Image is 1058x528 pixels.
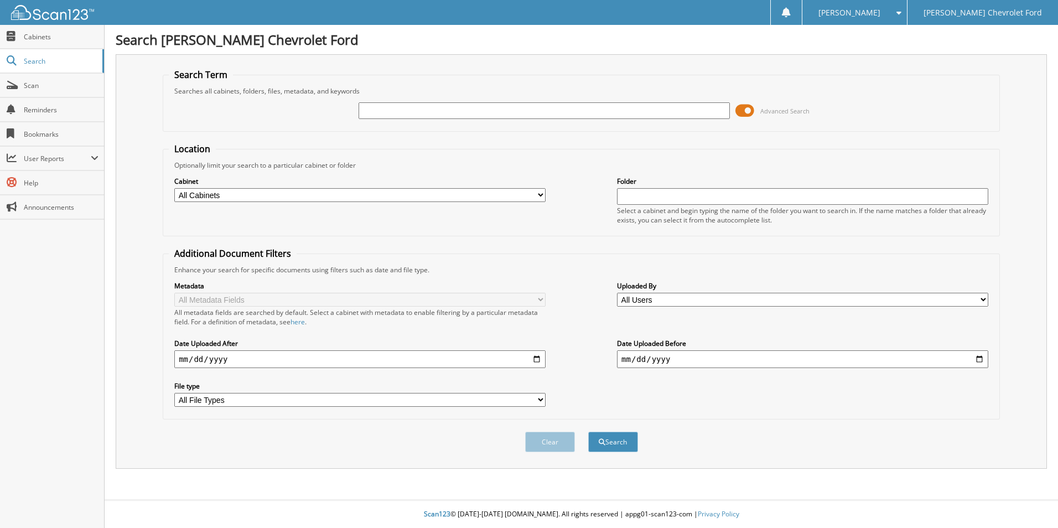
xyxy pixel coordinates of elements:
[174,381,546,391] label: File type
[24,203,98,212] span: Announcements
[698,509,739,519] a: Privacy Policy
[169,69,233,81] legend: Search Term
[169,161,994,170] div: Optionally limit your search to a particular cabinet or folder
[617,281,988,291] label: Uploaded By
[24,154,91,163] span: User Reports
[105,501,1058,528] div: © [DATE]-[DATE] [DOMAIN_NAME]. All rights reserved | appg01-scan123-com |
[11,5,94,20] img: scan123-logo-white.svg
[174,308,546,327] div: All metadata fields are searched by default. Select a cabinet with metadata to enable filtering b...
[116,30,1047,49] h1: Search [PERSON_NAME] Chevrolet Ford
[169,247,297,260] legend: Additional Document Filters
[617,206,988,225] div: Select a cabinet and begin typing the name of the folder you want to search in. If the name match...
[24,81,98,90] span: Scan
[291,317,305,327] a: here
[174,177,546,186] label: Cabinet
[424,509,450,519] span: Scan123
[760,107,810,115] span: Advanced Search
[174,350,546,368] input: start
[24,178,98,188] span: Help
[24,32,98,42] span: Cabinets
[588,432,638,452] button: Search
[24,130,98,139] span: Bookmarks
[24,105,98,115] span: Reminders
[174,281,546,291] label: Metadata
[174,339,546,348] label: Date Uploaded After
[169,143,216,155] legend: Location
[818,9,880,16] span: [PERSON_NAME]
[169,86,994,96] div: Searches all cabinets, folders, files, metadata, and keywords
[924,9,1042,16] span: [PERSON_NAME] Chevrolet Ford
[617,339,988,348] label: Date Uploaded Before
[24,56,97,66] span: Search
[617,350,988,368] input: end
[525,432,575,452] button: Clear
[169,265,994,275] div: Enhance your search for specific documents using filters such as date and file type.
[617,177,988,186] label: Folder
